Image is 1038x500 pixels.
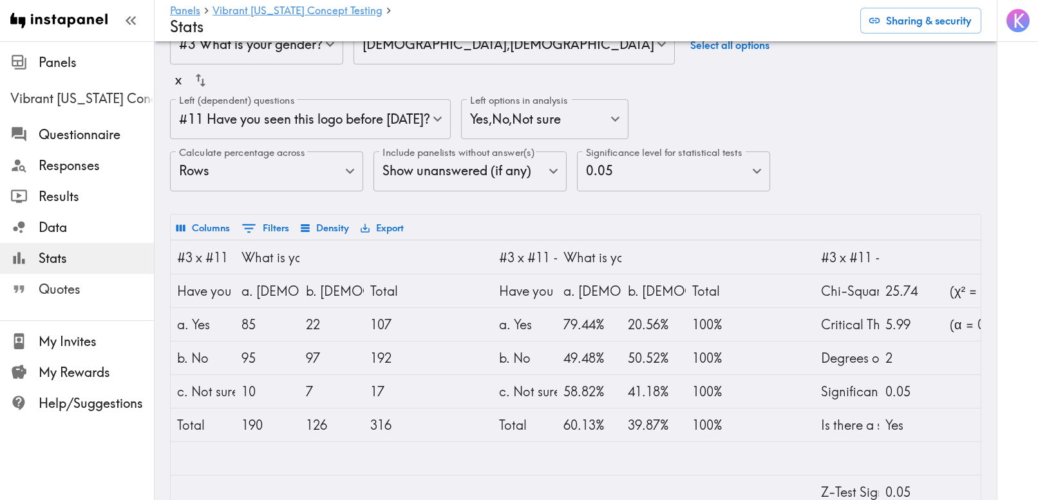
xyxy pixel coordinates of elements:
div: b. Female [628,274,679,307]
div: a. Male [241,274,293,307]
button: Select columns [173,217,233,239]
a: Panels [170,5,200,17]
div: 126 [306,409,357,441]
div: [DEMOGRAPHIC_DATA] , [DEMOGRAPHIC_DATA] [354,24,675,64]
div: Total [692,274,744,307]
div: a. Male [563,274,615,307]
label: Left options in analysis [470,93,568,108]
div: 97 [306,341,357,374]
div: c. Not sure [177,375,229,408]
div: 5.99 [885,308,937,341]
div: Yes [885,409,937,441]
div: 60.13% [563,409,615,441]
div: 192 [370,341,422,374]
div: 7 [306,375,357,408]
div: 100% [692,375,744,408]
span: Results [39,187,154,206]
div: 0.05 [885,375,937,408]
div: 316 [370,409,422,441]
div: 50.52% [628,341,679,374]
label: Include panelists without answer(s) [382,146,534,160]
span: My Rewards [39,363,154,381]
div: 25.74 [885,274,937,307]
div: b. No [177,341,229,374]
label: Significance level for statistical tests [586,146,742,160]
div: x [175,66,182,94]
div: Show unanswered (if any) [373,151,567,191]
span: Quotes [39,280,154,298]
div: Chi-Squared Value [821,274,873,307]
div: Rows [170,151,363,191]
div: Vibrant Arizona Concept Testing [10,90,154,108]
div: #11 Have you seen this logo before [DATE]? [170,99,451,139]
span: Responses [39,157,154,175]
div: Have you seen this logo before today? [499,274,551,307]
div: #3 What is your gender? [170,24,343,64]
div: What is your gender? [563,241,615,274]
div: 100% [692,409,744,441]
div: 100% [692,341,744,374]
h4: Stats [170,17,850,36]
div: Is there a statistically significant relationship between Questions #3 and #11? [821,409,873,441]
button: Show filters [238,217,292,240]
span: Help/Suggestions [39,394,154,412]
label: Calculate percentage across [179,146,305,160]
div: 20.56% [628,308,679,341]
div: 95 [241,341,293,374]
div: c. Not sure [499,375,551,408]
span: Vibrant [US_STATE] Concept Testing [10,90,154,108]
div: #3 x #11 - Summary Statistics [821,241,873,274]
div: 190 [241,409,293,441]
div: Critical Threshold Value [821,308,873,341]
div: 17 [370,375,422,408]
div: Have you seen this logo before today? [177,274,229,307]
div: 22 [306,308,357,341]
div: 2 [885,341,937,374]
div: Total [499,409,551,441]
div: 39.87% [628,409,679,441]
span: Data [39,218,154,236]
div: #3 x #11 [177,241,229,274]
button: Density [297,217,352,239]
div: 0.05 [577,151,770,191]
div: What is your gender? [241,241,293,274]
div: 79.44% [563,308,615,341]
div: 10 [241,375,293,408]
div: (χ² = 25.74) [950,274,1001,307]
div: Significance Level: p = [821,375,873,408]
div: 58.82% [563,375,615,408]
div: b. Female [306,274,357,307]
span: Stats [39,249,154,267]
div: #3 x #11 - % Totals by Row [499,241,551,274]
div: a. Yes [177,308,229,341]
div: Degrees of Freedom (df) [821,341,873,374]
button: Sharing & security [860,8,981,34]
div: 100% [692,308,744,341]
div: b. No [499,341,551,374]
a: Vibrant [US_STATE] Concept Testing [212,5,382,17]
span: K [1013,10,1024,32]
div: a. Yes [499,308,551,341]
div: (α = 0.05) [950,308,1001,341]
div: Yes , No , Not sure [461,99,628,139]
div: 107 [370,308,422,341]
div: Total [177,409,229,441]
span: Panels [39,53,154,72]
div: 85 [241,308,293,341]
div: 41.18% [628,375,679,408]
button: K [1005,8,1031,34]
div: Total [370,274,422,307]
div: 49.48% [563,341,615,374]
span: Questionnaire [39,126,154,144]
span: My Invites [39,332,154,351]
button: Export [357,217,407,239]
button: Select all options [685,24,775,66]
label: Left (dependent) questions [179,93,294,108]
